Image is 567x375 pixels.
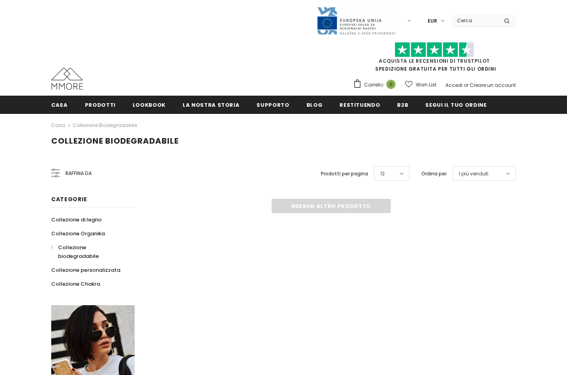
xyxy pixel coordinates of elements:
[339,101,380,109] span: Restituendo
[307,96,323,113] a: Blog
[183,96,239,113] a: La nostra storia
[85,96,116,113] a: Prodotti
[339,96,380,113] a: Restituendo
[256,101,289,109] span: supporto
[321,170,368,178] label: Prodotti per pagina
[51,280,100,288] span: Collezione Chakra
[73,122,137,129] a: Collezione biodegradabile
[428,17,437,25] span: EUR
[133,101,166,109] span: Lookbook
[51,101,68,109] span: Casa
[353,79,399,91] a: Carrello 0
[316,17,396,24] a: Javni Razpis
[85,101,116,109] span: Prodotti
[256,96,289,113] a: supporto
[307,101,323,109] span: Blog
[386,80,395,89] span: 0
[316,6,396,35] img: Javni Razpis
[66,169,92,178] span: Raffina da
[51,67,83,90] img: Casi MMORE
[421,170,447,178] label: Ordina per
[51,277,100,291] a: Collezione Chakra
[459,170,488,178] span: I più venduti
[397,96,408,113] a: B2B
[353,46,516,72] span: SPEDIZIONE GRATUITA PER TUTTI GLI ORDINI
[405,78,436,92] a: Wish List
[51,96,68,113] a: Casa
[464,82,469,88] span: or
[380,170,385,178] span: 12
[379,58,490,64] a: Acquista le recensioni di TrustPilot
[58,244,99,260] span: Collezione biodegradabile
[51,266,120,274] span: Collezione personalizzata
[51,263,120,277] a: Collezione personalizzata
[395,42,474,58] img: Fidati di Pilot Stars
[425,96,486,113] a: Segui il tuo ordine
[470,82,516,88] a: Creare un account
[51,216,102,223] span: Collezione di legno
[452,15,498,26] input: Search Site
[51,240,126,263] a: Collezione biodegradabile
[183,101,239,109] span: La nostra storia
[51,230,105,237] span: Collezione Organika
[445,82,463,88] a: Accedi
[51,195,87,203] span: Categorie
[397,101,408,109] span: B2B
[416,81,436,89] span: Wish List
[51,135,179,146] span: Collezione biodegradabile
[51,227,105,240] a: Collezione Organika
[51,121,65,130] a: Casa
[364,81,383,89] span: Carrello
[51,213,102,227] a: Collezione di legno
[133,96,166,113] a: Lookbook
[425,101,486,109] span: Segui il tuo ordine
